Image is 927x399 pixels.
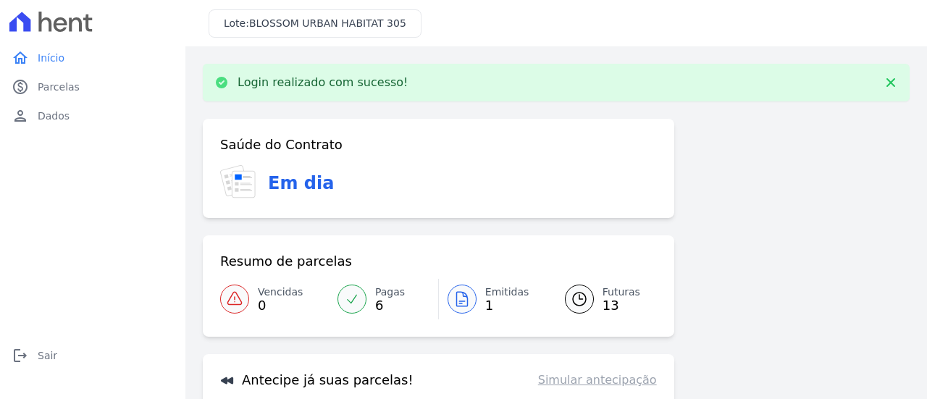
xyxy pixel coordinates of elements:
a: personDados [6,101,180,130]
a: Pagas 6 [329,279,438,319]
h3: Lote: [224,16,406,31]
i: paid [12,78,29,96]
span: Futuras [603,285,640,300]
span: 13 [603,300,640,311]
h3: Antecipe já suas parcelas! [220,371,414,389]
a: Emitidas 1 [439,279,548,319]
i: home [12,49,29,67]
span: Vencidas [258,285,303,300]
a: logoutSair [6,341,180,370]
span: 6 [375,300,405,311]
span: Dados [38,109,70,123]
h3: Saúde do Contrato [220,136,343,154]
i: person [12,107,29,125]
a: homeInício [6,43,180,72]
span: 0 [258,300,303,311]
span: 1 [485,300,529,311]
span: Pagas [375,285,405,300]
span: Início [38,51,64,65]
a: Vencidas 0 [220,279,329,319]
a: Simular antecipação [538,371,657,389]
span: BLOSSOM URBAN HABITAT 305 [249,17,406,29]
span: Emitidas [485,285,529,300]
p: Login realizado com sucesso! [238,75,408,90]
span: Parcelas [38,80,80,94]
span: Sair [38,348,57,363]
a: paidParcelas [6,72,180,101]
h3: Resumo de parcelas [220,253,352,270]
a: Futuras 13 [548,279,657,319]
i: logout [12,347,29,364]
h3: Em dia [268,170,334,196]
